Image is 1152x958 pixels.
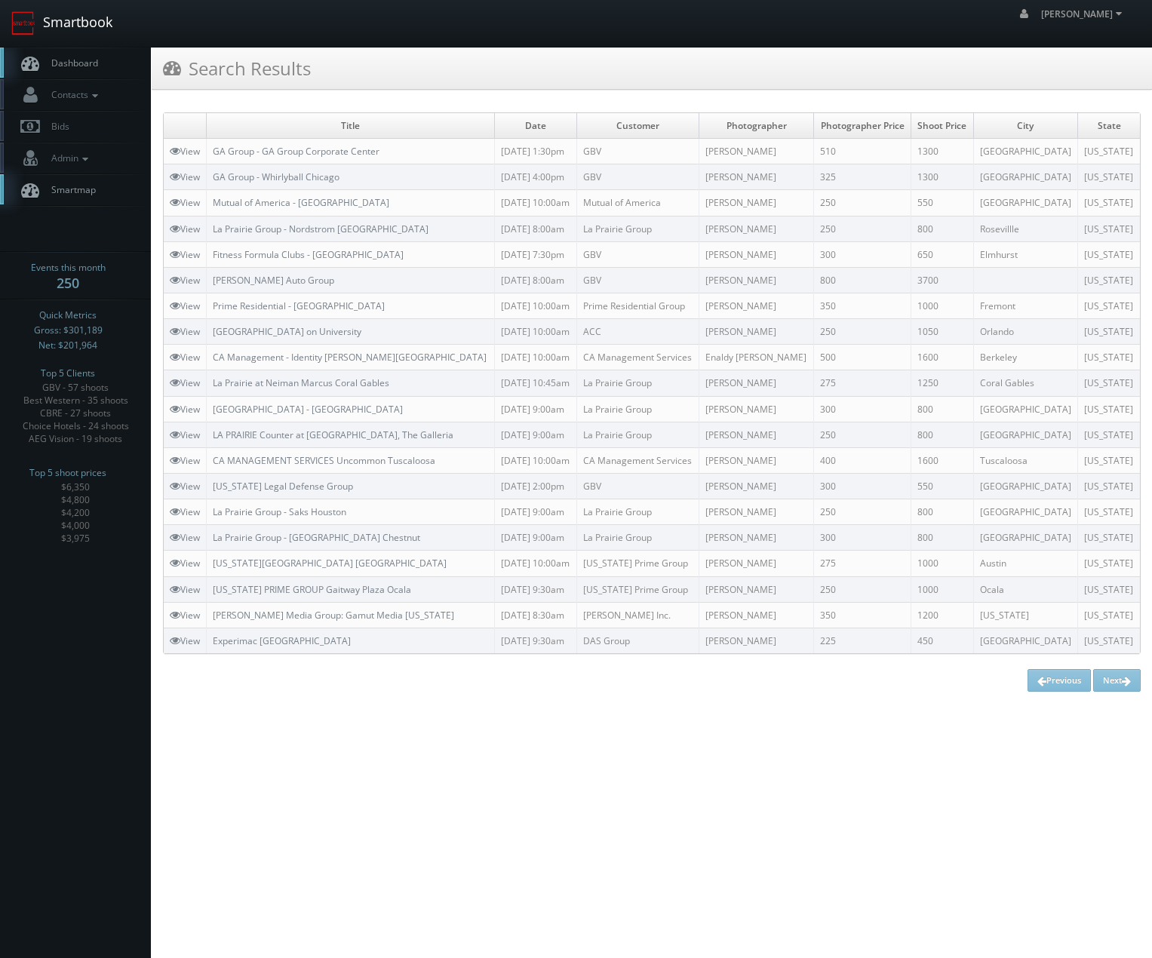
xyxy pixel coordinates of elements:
td: [PERSON_NAME] [699,473,814,499]
td: [PERSON_NAME] [699,525,814,551]
a: [US_STATE][GEOGRAPHIC_DATA] [GEOGRAPHIC_DATA] [213,557,447,570]
td: Orlando [973,319,1078,345]
td: GBV [577,241,699,267]
td: [GEOGRAPHIC_DATA] [973,628,1078,653]
td: [GEOGRAPHIC_DATA] [973,422,1078,447]
td: [US_STATE] [1078,576,1140,602]
td: [PERSON_NAME] [699,576,814,602]
td: Coral Gables [973,370,1078,396]
td: 800 [911,396,974,422]
td: 500 [814,345,911,370]
td: 350 [814,602,911,628]
td: [DATE] 8:30am [495,602,577,628]
td: [US_STATE] [1078,319,1140,345]
span: Events this month [31,260,106,275]
td: [GEOGRAPHIC_DATA] [973,525,1078,551]
a: [US_STATE] PRIME GROUP Gaitway Plaza Ocala [213,583,411,596]
td: 400 [814,447,911,473]
td: La Prairie Group [577,499,699,525]
a: View [170,274,200,287]
a: GA Group - Whirlyball Chicago [213,170,339,183]
td: La Prairie Group [577,422,699,447]
a: View [170,531,200,544]
td: Berkeley [973,345,1078,370]
td: 800 [911,422,974,447]
td: [US_STATE] [1078,345,1140,370]
td: [US_STATE] [1078,525,1140,551]
td: [DATE] 9:00am [495,396,577,422]
td: 300 [814,473,911,499]
td: 250 [814,190,911,216]
a: [GEOGRAPHIC_DATA] - [GEOGRAPHIC_DATA] [213,403,403,416]
td: 550 [911,190,974,216]
td: 1000 [911,576,974,602]
td: [DATE] 10:00am [495,345,577,370]
td: [DATE] 10:00am [495,293,577,318]
td: Customer [577,113,699,139]
td: 250 [814,422,911,447]
a: View [170,376,200,389]
td: [PERSON_NAME] [699,370,814,396]
td: 650 [911,241,974,267]
td: 450 [911,628,974,653]
h3: Search Results [163,55,311,81]
td: [PERSON_NAME] [699,447,814,473]
a: CA MANAGEMENT SERVICES Uncommon Tuscaloosa [213,454,435,467]
a: Prime Residential - [GEOGRAPHIC_DATA] [213,299,385,312]
td: [PERSON_NAME] [699,139,814,164]
td: Fremont [973,293,1078,318]
td: [DATE] 4:00pm [495,164,577,190]
td: [PERSON_NAME] [699,293,814,318]
td: [DATE] 10:00am [495,447,577,473]
td: La Prairie Group [577,525,699,551]
a: View [170,170,200,183]
td: [US_STATE] [1078,499,1140,525]
td: GBV [577,164,699,190]
td: Tuscaloosa [973,447,1078,473]
span: Net: $201,964 [38,338,97,353]
td: [PERSON_NAME] [699,422,814,447]
td: 325 [814,164,911,190]
a: View [170,145,200,158]
a: View [170,325,200,338]
td: [US_STATE] [1078,422,1140,447]
td: DAS Group [577,628,699,653]
td: [US_STATE] [1078,216,1140,241]
td: [US_STATE] [1078,139,1140,164]
td: [US_STATE] [1078,551,1140,576]
a: Fitness Formula Clubs - [GEOGRAPHIC_DATA] [213,248,404,261]
td: [US_STATE] [1078,602,1140,628]
td: [DATE] 7:30pm [495,241,577,267]
td: [US_STATE] [1078,628,1140,653]
td: 3700 [911,267,974,293]
a: View [170,505,200,518]
td: [US_STATE] [1078,473,1140,499]
td: [US_STATE] Prime Group [577,576,699,602]
td: [DATE] 10:45am [495,370,577,396]
td: La Prairie Group [577,370,699,396]
td: 800 [911,216,974,241]
td: [DATE] 9:00am [495,422,577,447]
td: State [1078,113,1140,139]
a: LA PRAIRIE Counter at [GEOGRAPHIC_DATA], The Galleria [213,428,453,441]
td: 510 [814,139,911,164]
a: La Prairie Group - Nordstrom [GEOGRAPHIC_DATA] [213,223,429,235]
td: 275 [814,551,911,576]
td: 300 [814,241,911,267]
td: Elmhurst [973,241,1078,267]
a: View [170,454,200,467]
td: [DATE] 9:30am [495,576,577,602]
a: La Prairie at Neiman Marcus Coral Gables [213,376,389,389]
td: [DATE] 9:00am [495,525,577,551]
a: Experimac [GEOGRAPHIC_DATA] [213,634,351,647]
a: View [170,248,200,261]
a: [PERSON_NAME] Auto Group [213,274,334,287]
td: Mutual of America [577,190,699,216]
td: 1300 [911,164,974,190]
td: Ocala [973,576,1078,602]
td: Photographer [699,113,814,139]
a: View [170,480,200,493]
img: smartbook-logo.png [11,11,35,35]
td: 250 [814,576,911,602]
td: [DATE] 10:00am [495,190,577,216]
